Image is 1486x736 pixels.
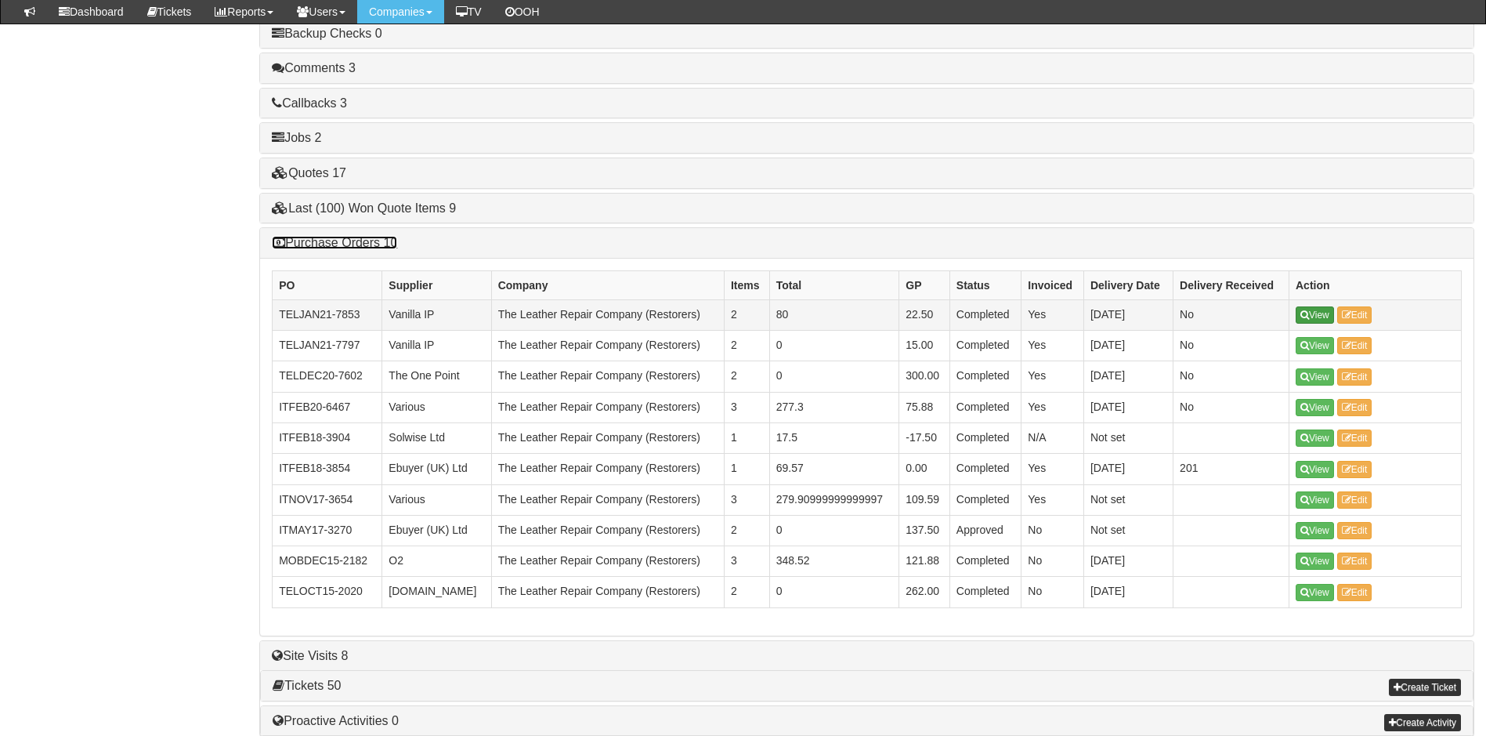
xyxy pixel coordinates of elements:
td: Completed [949,422,1021,453]
td: 0 [769,577,898,607]
a: Proactive Activities 0 [273,714,399,727]
a: Tickets 50 [273,679,341,692]
td: The One Point [382,361,491,392]
td: 137.50 [899,515,950,546]
a: Create Ticket [1389,679,1461,696]
td: ITNOV17-3654 [273,484,382,515]
td: Not set [1083,422,1173,453]
td: 277.3 [769,392,898,422]
td: [DATE] [1083,454,1173,484]
a: Comments 3 [272,61,356,74]
td: Not set [1083,484,1173,515]
td: 201 [1173,454,1289,484]
td: N/A [1021,422,1084,453]
td: No [1021,577,1084,607]
td: No [1173,331,1289,361]
td: Solwise Ltd [382,422,491,453]
td: The Leather Repair Company (Restorers) [491,546,724,577]
a: Edit [1337,491,1372,509]
td: ITFEB18-3904 [273,422,382,453]
td: 0 [769,515,898,546]
td: 279.90999999999997 [769,484,898,515]
td: 1 [724,454,769,484]
td: Completed [949,361,1021,392]
td: 109.59 [899,484,950,515]
td: The Leather Repair Company (Restorers) [491,361,724,392]
td: No [1173,392,1289,422]
a: View [1296,461,1334,478]
td: 2 [724,331,769,361]
td: No [1021,546,1084,577]
td: Yes [1021,454,1084,484]
a: Edit [1337,553,1372,570]
td: 300.00 [899,361,950,392]
a: Edit [1337,461,1372,478]
td: 75.88 [899,392,950,422]
td: Completed [949,454,1021,484]
td: No [1173,361,1289,392]
a: Backup Checks 0 [272,27,382,40]
a: Jobs 2 [272,131,321,144]
a: Edit [1337,368,1372,386]
td: Completed [949,331,1021,361]
td: Completed [949,299,1021,330]
td: 3 [724,392,769,422]
td: The Leather Repair Company (Restorers) [491,454,724,484]
td: 69.57 [769,454,898,484]
a: Edit [1337,306,1372,324]
td: No [1021,515,1084,546]
a: Quotes 17 [272,166,346,179]
a: Edit [1337,522,1372,539]
td: Approved [949,515,1021,546]
td: Ebuyer (UK) Ltd [382,515,491,546]
td: Ebuyer (UK) Ltd [382,454,491,484]
td: MOBDEC15-2182 [273,546,382,577]
th: Supplier [382,270,491,299]
td: 0 [769,331,898,361]
th: Invoiced [1021,270,1084,299]
td: 0.00 [899,454,950,484]
td: [DATE] [1083,392,1173,422]
td: The Leather Repair Company (Restorers) [491,331,724,361]
td: TELDEC20-7602 [273,361,382,392]
td: 262.00 [899,577,950,607]
td: 3 [724,484,769,515]
td: Not set [1083,515,1173,546]
th: Action [1289,270,1461,299]
td: Yes [1021,299,1084,330]
td: 80 [769,299,898,330]
td: 2 [724,361,769,392]
td: Vanilla IP [382,299,491,330]
th: Status [949,270,1021,299]
th: PO [273,270,382,299]
td: [DOMAIN_NAME] [382,577,491,607]
a: View [1296,430,1334,447]
td: Yes [1021,392,1084,422]
td: TELJAN21-7853 [273,299,382,330]
td: Vanilla IP [382,331,491,361]
th: Delivery Received [1173,270,1289,299]
a: View [1296,491,1334,509]
td: Yes [1021,484,1084,515]
td: Completed [949,392,1021,422]
td: 3 [724,546,769,577]
td: 22.50 [899,299,950,330]
td: 15.00 [899,331,950,361]
td: Completed [949,546,1021,577]
th: GP [899,270,950,299]
td: Completed [949,577,1021,607]
th: Items [724,270,769,299]
th: Total [769,270,898,299]
a: Edit [1337,584,1372,601]
td: O2 [382,546,491,577]
td: TELJAN21-7797 [273,331,382,361]
td: Yes [1021,361,1084,392]
td: The Leather Repair Company (Restorers) [491,515,724,546]
td: 348.52 [769,546,898,577]
td: Yes [1021,331,1084,361]
a: View [1296,306,1334,324]
td: The Leather Repair Company (Restorers) [491,577,724,607]
td: 0 [769,361,898,392]
a: Site Visits 8 [272,649,348,662]
td: 2 [724,515,769,546]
